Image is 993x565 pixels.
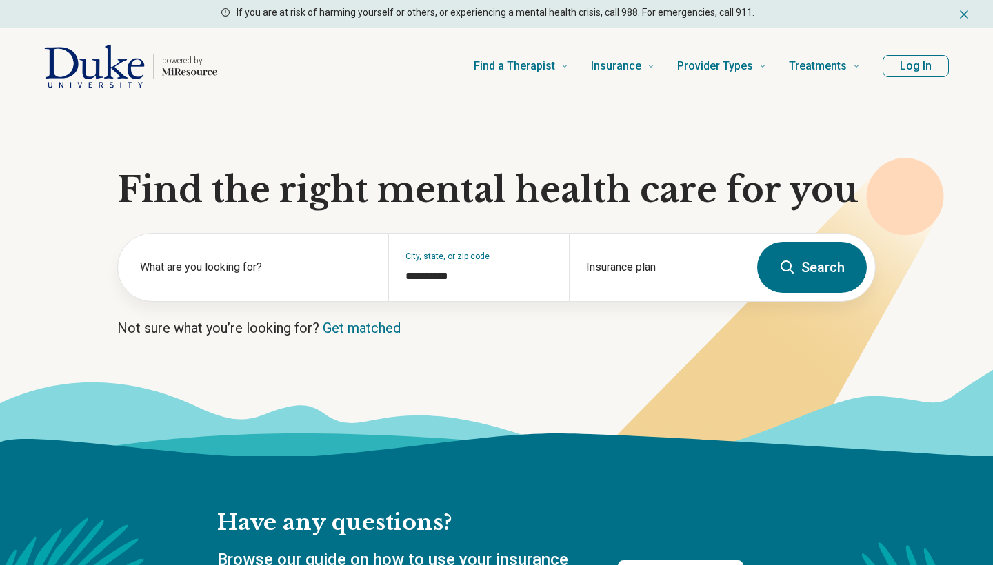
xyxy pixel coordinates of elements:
span: Treatments [789,56,847,76]
p: powered by [162,55,217,66]
span: Insurance [591,56,641,76]
a: Get matched [323,320,401,336]
span: Find a Therapist [474,56,555,76]
span: Provider Types [677,56,753,76]
h2: Have any questions? [217,508,743,537]
button: Search [757,242,867,293]
a: Insurance [591,39,655,94]
button: Log In [883,55,949,77]
a: Provider Types [677,39,767,94]
p: If you are at risk of harming yourself or others, or experiencing a mental health crisis, call 98... [237,6,754,20]
a: Find a Therapist [474,39,569,94]
button: Dismiss [957,6,971,22]
label: What are you looking for? [140,259,372,276]
h1: Find the right mental health care for you [117,169,876,211]
a: Treatments [789,39,861,94]
p: Not sure what you’re looking for? [117,318,876,338]
a: Home page [44,44,217,88]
